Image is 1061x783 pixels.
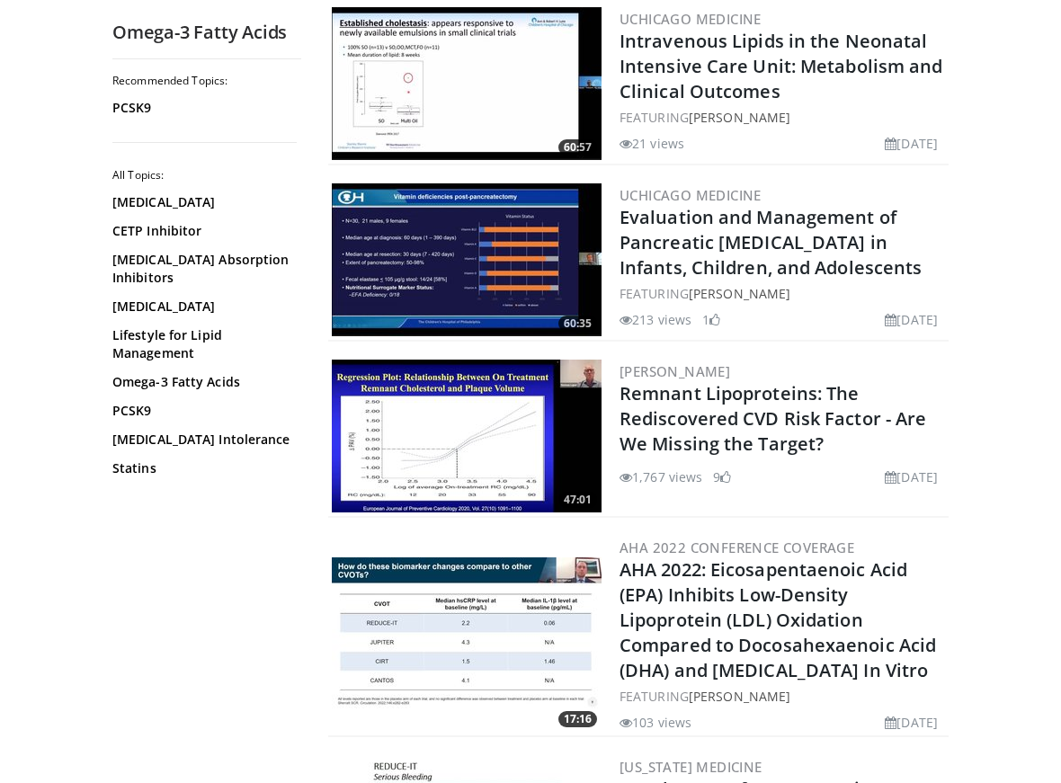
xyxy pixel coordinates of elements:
a: Omega-3 Fatty Acids [112,373,292,391]
a: Remnant Lipoproteins: The Rediscovered CVD Risk Factor - Are We Missing the Target? [620,382,926,457]
div: FEATURING [620,285,945,304]
a: CETP Inhibitor [112,222,292,240]
li: 1,767 views [620,468,702,487]
li: 9 [713,468,731,487]
a: Evaluation and Management of Pancreatic [MEDICAL_DATA] in Infants, Children, and Adolescents [620,206,922,280]
a: [US_STATE] Medicine [620,759,762,777]
li: [DATE] [885,468,938,487]
a: [MEDICAL_DATA] [112,298,292,316]
a: AHA 2022: Eicosapentaenoic Acid (EPA) Inhibits Low-Density Lipoprotein (LDL) Oxidation Compared t... [620,558,936,683]
a: [MEDICAL_DATA] Intolerance [112,431,292,449]
li: [DATE] [885,714,938,733]
img: 91a65f7f-edef-4bf9-ab55-018e12696f34.300x170_q85_crop-smart_upscale.jpg [332,184,602,337]
li: 213 views [620,311,691,330]
span: 60:35 [558,316,597,333]
h2: Recommended Topics: [112,74,297,88]
a: [PERSON_NAME] [689,689,790,706]
a: [PERSON_NAME] [689,110,790,127]
img: c5874473-c17d-41c2-8de2-456b6baf35a9.300x170_q85_crop-smart_upscale.jpg [332,558,602,711]
img: 66337a90-6513-49b6-8447-466b5b440d02.300x170_q85_crop-smart_upscale.jpg [332,8,602,161]
a: Intravenous Lipids in the Neonatal Intensive Care Unit: Metabolism and Clinical Outcomes [620,30,943,104]
a: Lifestyle for Lipid Management [112,326,292,362]
a: Statins [112,459,292,477]
a: 47:01 [332,360,602,513]
a: [PERSON_NAME] [689,286,790,303]
a: 60:35 [332,184,602,337]
li: [DATE] [885,135,938,154]
a: UChicago Medicine [620,11,762,29]
li: [DATE] [885,311,938,330]
span: 17:16 [558,712,597,728]
a: UChicago Medicine [620,187,762,205]
li: 1 [702,311,720,330]
a: PCSK9 [112,99,292,117]
a: AHA 2022 Conference Coverage [620,539,854,557]
h2: Omega-3 Fatty Acids [112,21,301,44]
li: 21 views [620,135,684,154]
span: 60:57 [558,140,597,156]
a: 17:16 [332,558,602,711]
li: 103 views [620,714,691,733]
img: 54d4f73f-bf2f-469d-afb2-8fba78196974.300x170_q85_crop-smart_upscale.jpg [332,360,602,513]
a: [PERSON_NAME] [620,363,730,381]
a: [MEDICAL_DATA] Absorption Inhibitors [112,251,292,287]
a: 60:57 [332,8,602,161]
div: FEATURING [620,109,945,128]
span: 47:01 [558,493,597,509]
div: FEATURING [620,688,945,707]
h2: All Topics: [112,168,297,182]
a: PCSK9 [112,402,292,420]
a: [MEDICAL_DATA] [112,193,292,211]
